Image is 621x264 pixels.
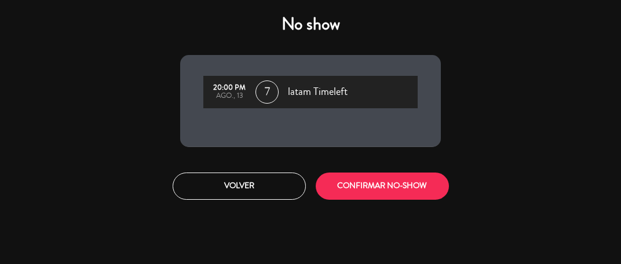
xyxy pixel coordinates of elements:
[209,92,250,100] div: ago., 13
[255,80,279,104] span: 7
[180,14,441,35] h4: No show
[209,84,250,92] div: 20:00 PM
[173,173,306,200] button: Volver
[288,83,348,101] span: latam Timeleft
[316,173,449,200] button: CONFIRMAR NO-SHOW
